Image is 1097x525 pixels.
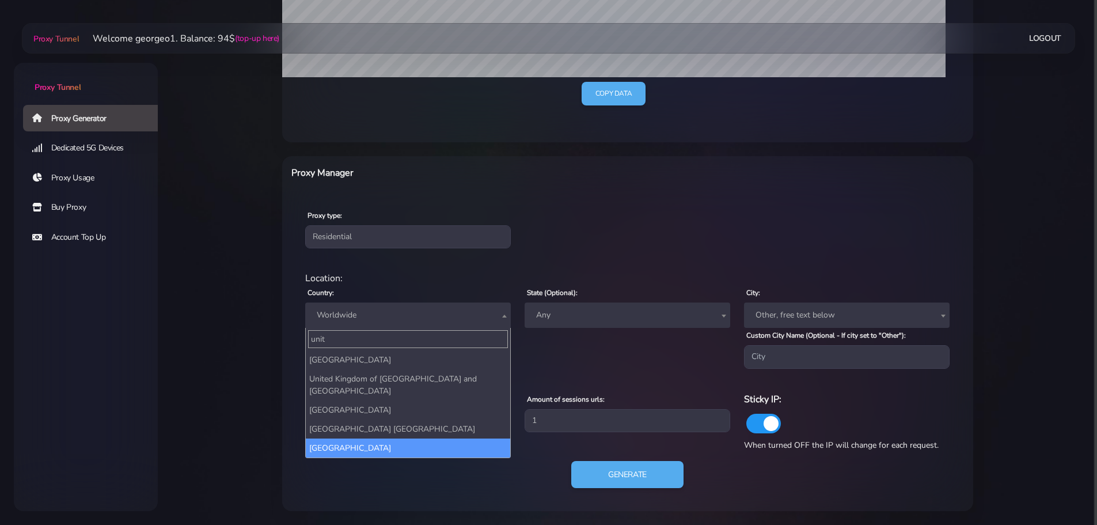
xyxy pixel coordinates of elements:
[1041,469,1083,511] iframe: Webchat Widget
[306,369,510,401] li: United Kingdom of [GEOGRAPHIC_DATA] and [GEOGRAPHIC_DATA]
[306,439,510,458] li: [GEOGRAPHIC_DATA]
[571,461,684,489] button: Generate
[14,63,158,93] a: Proxy Tunnel
[744,392,950,407] h6: Sticky IP:
[525,303,730,328] span: Any
[23,224,167,251] a: Account Top Up
[298,378,957,392] div: Proxy Settings:
[23,105,167,131] a: Proxy Generator
[744,303,950,328] span: Other, free text below
[31,29,79,48] a: Proxy Tunnel
[23,194,167,221] a: Buy Proxy
[746,288,760,298] label: City:
[33,33,79,44] span: Proxy Tunnel
[582,82,646,105] a: Copy data
[744,440,939,451] span: When turned OFF the IP will change for each request.
[23,135,167,161] a: Dedicated 5G Devices
[79,32,279,46] li: Welcome georgeo1. Balance: 94$
[744,345,950,368] input: City
[308,330,508,348] input: Search
[746,330,906,341] label: Custom City Name (Optional - If city set to "Other"):
[527,394,605,405] label: Amount of sessions urls:
[527,288,578,298] label: State (Optional):
[35,82,81,93] span: Proxy Tunnel
[306,401,510,420] li: [GEOGRAPHIC_DATA]
[1029,28,1061,49] a: Logout
[532,307,723,323] span: Any
[235,32,279,44] a: (top-up here)
[298,271,957,285] div: Location:
[23,165,167,191] a: Proxy Usage
[306,350,510,369] li: [GEOGRAPHIC_DATA]
[308,288,334,298] label: Country:
[308,210,342,221] label: Proxy type:
[312,307,504,323] span: Worldwide
[291,165,678,180] h6: Proxy Manager
[306,420,510,439] li: [GEOGRAPHIC_DATA] [GEOGRAPHIC_DATA]
[751,307,943,323] span: Other, free text below
[305,303,511,328] span: Worldwide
